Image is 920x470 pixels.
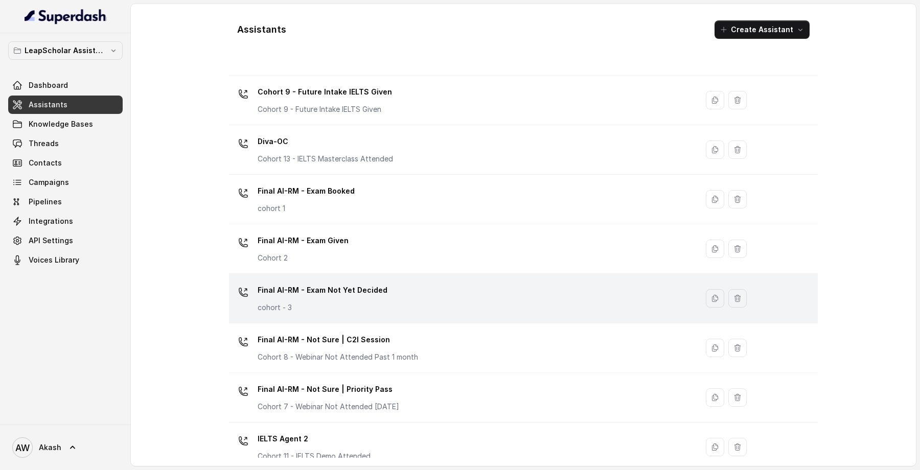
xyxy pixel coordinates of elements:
[258,183,355,199] p: Final AI-RM - Exam Booked
[8,251,123,269] a: Voices Library
[8,154,123,172] a: Contacts
[39,442,61,453] span: Akash
[258,352,418,362] p: Cohort 8 - Webinar Not Attended Past 1 month
[15,442,30,453] text: AW
[258,133,393,150] p: Diva-OC
[258,332,418,348] p: Final AI-RM - Not Sure | C2I Session
[8,76,123,95] a: Dashboard
[29,80,68,90] span: Dashboard
[8,212,123,230] a: Integrations
[29,100,67,110] span: Assistants
[8,96,123,114] a: Assistants
[258,451,371,461] p: Cohort 11 - IELTS Demo Attended
[8,173,123,192] a: Campaigns
[29,138,59,149] span: Threads
[25,44,106,57] p: LeapScholar Assistant
[29,216,73,226] span: Integrations
[237,21,286,38] h1: Assistants
[29,158,62,168] span: Contacts
[258,431,371,447] p: IELTS Agent 2
[258,84,392,100] p: Cohort 9 - Future Intake IELTS Given
[29,236,73,246] span: API Settings
[258,253,349,263] p: Cohort 2
[258,203,355,214] p: cohort 1
[258,232,349,249] p: Final AI-RM - Exam Given
[258,302,387,313] p: cohort - 3
[8,115,123,133] a: Knowledge Bases
[258,381,399,397] p: Final AI-RM - Not Sure | Priority Pass
[8,193,123,211] a: Pipelines
[29,197,62,207] span: Pipelines
[29,177,69,187] span: Campaigns
[258,104,392,114] p: Cohort 9 - Future Intake IELTS Given
[8,41,123,60] button: LeapScholar Assistant
[258,154,393,164] p: Cohort 13 - IELTS Masterclass Attended
[8,134,123,153] a: Threads
[258,282,387,298] p: Final AI-RM - Exam Not Yet Decided
[258,402,399,412] p: Cohort 7 - Webinar Not Attended [DATE]
[25,8,107,25] img: light.svg
[8,231,123,250] a: API Settings
[29,255,79,265] span: Voices Library
[715,20,810,39] button: Create Assistant
[29,119,93,129] span: Knowledge Bases
[8,433,123,462] a: Akash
